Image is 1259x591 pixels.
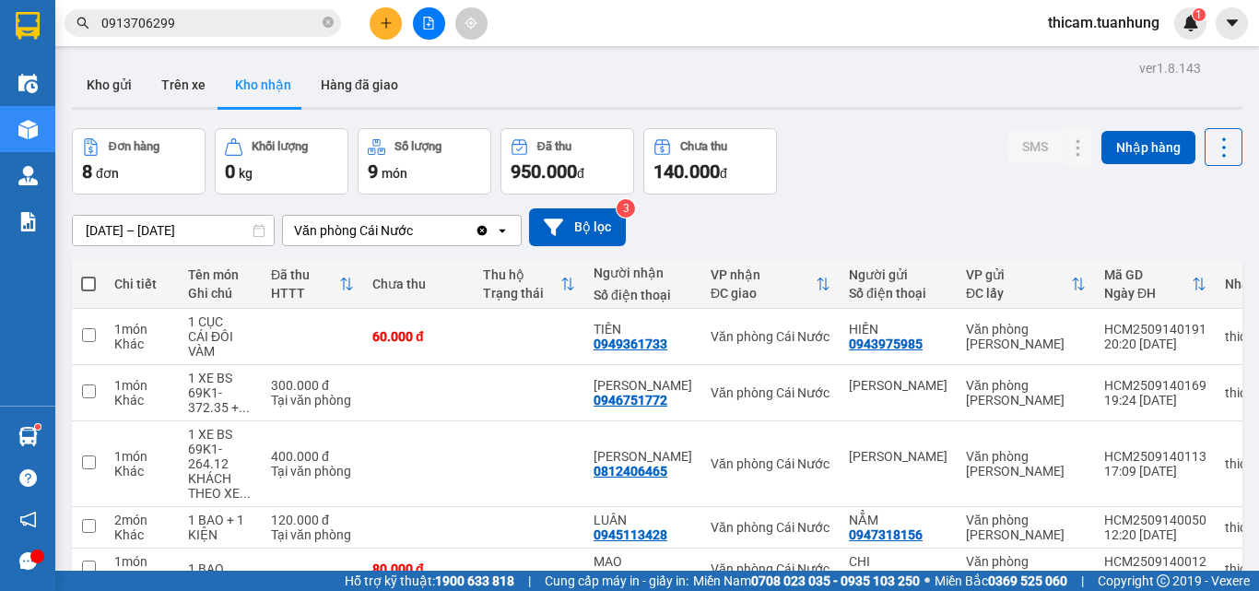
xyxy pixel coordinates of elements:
div: CÁI ĐÔI VÀM [188,329,253,359]
span: plus [380,17,393,30]
sup: 1 [35,424,41,430]
img: logo-vxr [16,12,40,40]
button: file-add [413,7,445,40]
span: Hỗ trợ kỹ thuật: [345,571,514,591]
div: Đơn hàng [109,140,159,153]
div: 1 món [114,378,170,393]
strong: 0708 023 035 - 0935 103 250 [751,573,920,588]
div: Ngày ĐH [1104,286,1192,301]
button: Nhập hàng [1101,131,1195,164]
span: đơn [96,166,119,181]
button: Kho gửi [72,63,147,107]
div: ĐC giao [711,286,816,301]
div: Trạng thái [483,286,560,301]
div: Văn phòng Cái Nước [294,221,413,240]
div: Người gửi [849,267,947,282]
button: Đơn hàng8đơn [72,128,206,195]
span: Miền Nam [693,571,920,591]
div: THẠCH HIẾU [594,449,692,464]
div: Văn phòng Cái Nước [711,520,830,535]
div: 0372166555 [594,569,667,584]
span: 8 [82,160,92,183]
div: Văn phòng [PERSON_NAME] [966,449,1086,479]
button: Bộ lọc [529,208,626,246]
div: 0949361733 [594,337,667,351]
span: đ [577,166,584,181]
div: Văn phòng Cái Nước [711,329,830,344]
div: Văn phòng Cái Nước [711,385,830,400]
button: Khối lượng0kg [215,128,348,195]
div: Văn phòng Cái Nước [711,456,830,471]
div: 20:20 [DATE] [1104,337,1206,351]
div: KHÁCH THEO XE 17H30 XE 113 [188,471,253,501]
div: Chưa thu [680,140,727,153]
div: Văn phòng [PERSON_NAME] [966,513,1086,542]
div: LUÂN [594,513,692,527]
div: 0943975985 [849,337,923,351]
div: 0946751772 [594,393,667,408]
div: Tại văn phòng [271,527,354,542]
div: 60.000 đ [372,329,465,344]
span: question-circle [19,469,37,487]
div: Chi tiết [114,277,170,291]
div: Khác [114,337,170,351]
div: Khác [114,464,170,479]
span: copyright [1157,574,1170,587]
div: TRẦN THỊ TÍM [849,378,947,393]
span: file-add [422,17,435,30]
span: close-circle [323,17,334,28]
img: warehouse-icon [18,427,38,446]
sup: 1 [1193,8,1206,21]
div: 1 BAO [188,561,253,576]
span: message [19,552,37,570]
div: 1 XE BS 69K1-372.35 +1 GĐK +1 KHÓA [188,371,253,415]
div: Văn phòng [PERSON_NAME] [966,378,1086,408]
div: TRẦN THỊ TÍM [594,378,692,393]
span: 1 [1195,8,1202,21]
button: Hàng đã giao [306,63,413,107]
div: 1 món [114,554,170,569]
div: Tại văn phòng [271,464,354,479]
div: VP gửi [966,267,1071,282]
div: Văn phòng [PERSON_NAME] [966,554,1086,584]
div: Khối lượng [252,140,308,153]
button: caret-down [1216,7,1248,40]
th: Toggle SortBy [1095,260,1216,309]
div: 0812406465 [594,464,667,479]
div: HCM2509140012 [1104,554,1206,569]
div: NẲM [849,513,947,527]
div: 0945113428 [594,527,667,542]
span: thicam.tuanhung [1033,11,1174,34]
div: 0947318156 [849,527,923,542]
span: kg [239,166,253,181]
div: Đã thu [537,140,571,153]
span: close-circle [323,15,334,32]
div: Số điện thoại [849,286,947,301]
span: Miền Bắc [935,571,1067,591]
div: HCM2509140191 [1104,322,1206,337]
input: Selected Văn phòng Cái Nước. [415,221,417,240]
button: Đã thu950.000đ [500,128,634,195]
th: Toggle SortBy [474,260,584,309]
th: Toggle SortBy [262,260,363,309]
button: Kho nhận [220,63,306,107]
span: ... [239,400,250,415]
button: SMS [1007,130,1063,163]
strong: 1900 633 818 [435,573,514,588]
div: CHI [849,554,947,569]
div: 2 món [114,513,170,527]
img: warehouse-icon [18,74,38,93]
div: Số lượng [394,140,441,153]
div: 1 món [114,322,170,337]
span: notification [19,511,37,528]
div: ĐC lấy [966,286,1071,301]
button: aim [455,7,488,40]
div: Khác [114,569,170,584]
button: Số lượng9món [358,128,491,195]
div: THẠCH HIẾU [849,449,947,464]
span: | [528,571,531,591]
svg: Clear value [475,223,489,238]
img: solution-icon [18,212,38,231]
svg: open [495,223,510,238]
div: MAO [594,554,692,569]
